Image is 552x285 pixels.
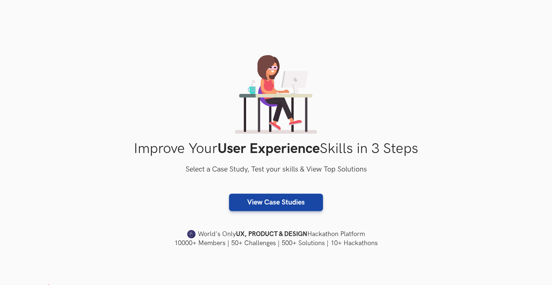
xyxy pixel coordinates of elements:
h1: Improve Your Skills in 3 Steps [44,140,508,157]
strong: User Experience [217,140,320,157]
h3: Select a Case Study, Test your skills & View Top Solutions [44,164,508,175]
strong: UX, PRODUCT & DESIGN [236,229,307,239]
h4: 10000+ Members | 50+ Challenges | 500+ Solutions | 10+ Hackathons [44,239,508,248]
img: lady working on laptop [235,55,317,134]
h4: World's Only Hackathon Platform [44,229,508,239]
a: View Case Studies [229,194,323,211]
img: uxhack-favicon-image.png [187,230,196,239]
